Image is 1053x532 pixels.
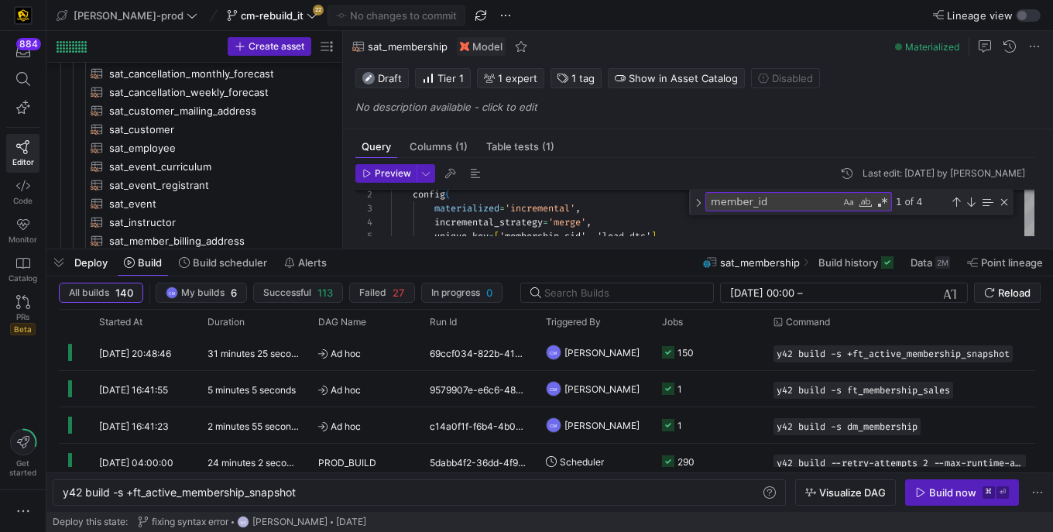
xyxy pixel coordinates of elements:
[629,72,738,84] span: Show in Asset Catalog
[730,287,794,299] input: Start datetime
[9,273,37,283] span: Catalog
[477,68,544,88] button: 1 expert
[53,120,335,139] a: sat_customer​​​​​​​​​​
[965,196,977,208] div: Next Match (Enter)
[134,512,370,532] button: fixing syntax errorNS[PERSON_NAME][DATE]
[362,72,375,84] img: Draft
[858,194,873,210] div: Match Whole Word (⌥⌘W)
[53,213,335,232] div: Press SPACE to select this row.
[355,215,372,229] div: 4
[109,102,317,120] span: sat_customer_mailing_address​​​​​​​​​​
[53,64,335,83] div: Press SPACE to select this row.
[571,72,595,84] span: 1 tag
[486,142,554,152] span: Table tests
[935,256,950,269] div: 2M
[911,256,932,269] span: Data
[53,213,335,232] a: sat_instructor​​​​​​​​​​
[797,287,803,299] span: –
[152,517,228,527] span: fixing syntax error
[318,444,376,481] span: PROD_BUILD
[546,317,601,328] span: Triggered By
[421,283,502,303] button: In progress0
[472,40,502,53] span: Model
[208,348,307,359] y42-duration: 31 minutes 25 seconds
[422,72,464,84] span: Tier 1
[109,158,317,176] span: sat_event_curriculum​​​​​​​​​​
[69,287,109,298] span: All builds
[548,216,586,228] span: 'merge'
[228,37,311,56] button: Create asset
[53,83,335,101] a: sat_cancellation_weekly_forecast​​​​​​​​​​
[53,232,335,250] a: sat_member_billing_address​​​​​​​​​​
[109,65,317,83] span: sat_cancellation_monthly_forecast​​​​​​​​​​
[434,230,489,242] span: unique_key
[362,142,391,152] span: Query
[368,40,448,53] span: sat_membership
[109,214,317,232] span: sat_instructor​​​​​​​​​​
[109,139,317,157] span: sat_employee​​​​​​​​​​
[109,84,317,101] span: sat_cancellation_weekly_forecast​​​​​​​​​​
[546,417,561,433] div: CM
[53,101,335,120] div: Press SPACE to select this row.
[420,444,537,479] div: 5dabb4f2-36dd-4f9f-a04f-bf614e0bd468
[277,249,334,276] button: Alerts
[499,230,651,242] span: 'membership_sid', 'load_dts'
[253,283,343,303] button: Successful113
[905,41,959,53] span: Materialized
[63,486,296,499] span: y42 build -s +ft_active_membership_snapshot
[413,188,445,201] span: config
[99,457,173,469] span: [DATE] 04:00:00
[6,37,39,65] button: 884
[720,256,800,269] span: sat_membership
[15,8,31,23] img: https://storage.googleapis.com/y42-prod-data-exchange/images/uAsz27BndGEK0hZWDFeOjoxA7jCwgK9jE472...
[166,287,178,299] div: CM
[53,176,335,194] div: Press SPACE to select this row.
[420,335,537,370] div: 69ccf034-822b-41e1-afe6-8eb6403e8247
[156,283,247,303] button: CMMy builds6
[9,458,36,477] span: Get started
[564,335,640,371] span: [PERSON_NAME]
[223,5,321,26] button: cm-rebuild_it
[947,9,1013,22] span: Lineage view
[974,283,1041,303] button: Reload
[99,420,169,432] span: [DATE] 16:41:23
[53,232,335,250] div: Press SPACE to select this row.
[6,173,39,211] a: Code
[355,164,417,183] button: Preview
[318,335,411,372] span: Ad hoc
[499,202,505,215] span: =
[53,194,335,213] div: Press SPACE to select this row.
[318,372,411,408] span: Ad hoc
[53,139,335,157] div: Press SPACE to select this row.
[362,72,402,84] span: Draft
[74,9,184,22] span: [PERSON_NAME]-prod
[819,486,886,499] span: Visualize DAG
[355,68,409,88] button: DraftDraft
[6,289,39,342] a: PRsBeta
[981,256,1043,269] span: Point lineage
[193,256,267,269] span: Build scheduler
[117,249,169,276] button: Build
[706,193,840,211] textarea: Find
[349,283,415,303] button: Failed27
[795,479,896,506] button: Visualize DAG
[53,176,335,194] a: sat_event_registrant​​​​​​​​​​
[460,42,469,51] img: undefined
[109,121,317,139] span: sat_customer​​​​​​​​​​
[298,256,327,269] span: Alerts
[777,421,918,432] span: y42 build -s dm_membership
[651,230,657,242] span: ]
[6,211,39,250] a: Monitor
[208,457,302,469] y42-duration: 24 minutes 2 seconds
[950,196,962,208] div: Previous Match (⇧Enter)
[99,348,171,359] span: [DATE] 20:48:46
[677,335,694,371] div: 150
[359,287,386,298] span: Failed
[677,407,682,444] div: 1
[99,317,142,328] span: Started At
[677,444,695,480] div: 290
[53,157,335,176] div: Press SPACE to select this row.
[415,68,471,88] button: Tier 1 - CriticalTier 1
[53,101,335,120] a: sat_customer_mailing_address​​​​​​​​​​
[241,9,304,22] span: cm-rebuild_it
